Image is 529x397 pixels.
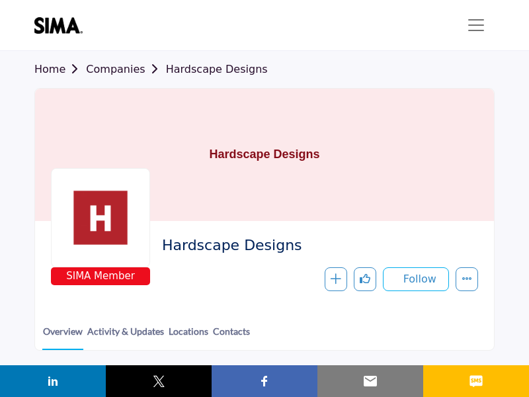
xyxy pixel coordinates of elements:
[362,373,378,389] img: email sharing button
[456,267,478,291] button: More details
[166,63,268,75] a: Hardscape Designs
[209,89,319,221] h1: Hardscape Designs
[458,12,495,38] button: Toggle navigation
[42,324,83,350] a: Overview
[34,63,86,75] a: Home
[257,373,272,389] img: facebook sharing button
[86,63,165,75] a: Companies
[162,237,471,254] h2: Hardscape Designs
[354,267,376,291] button: Like
[168,324,209,349] a: Locations
[468,373,484,389] img: sms sharing button
[54,269,147,284] span: SIMA Member
[45,373,61,389] img: linkedin sharing button
[87,324,165,349] a: Activity & Updates
[151,373,167,389] img: twitter sharing button
[212,324,251,349] a: Contacts
[34,17,89,34] img: site Logo
[383,267,449,291] button: Follow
